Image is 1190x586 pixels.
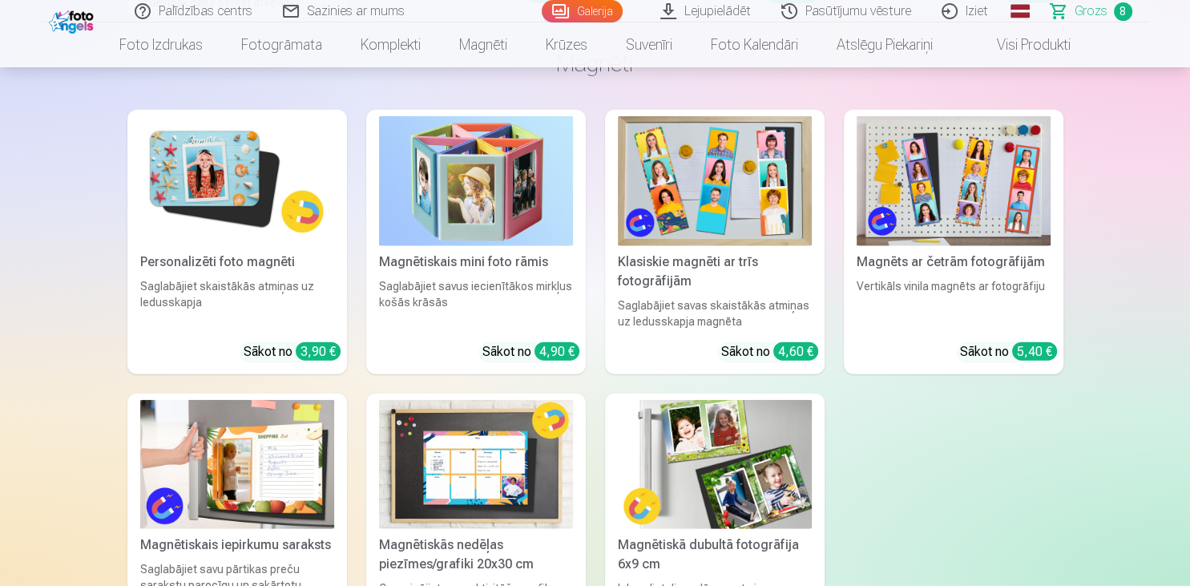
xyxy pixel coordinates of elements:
div: Sākot no [721,342,818,362]
a: Magnēti [440,22,526,67]
div: Saglabājiet savus iecienītākos mirkļus košās krāsās [373,278,579,329]
div: Magnētiskais mini foto rāmis [373,253,579,272]
div: Sākot no [960,342,1057,362]
img: Personalizēti foto magnēti [140,116,334,245]
div: Sākot no [244,342,341,362]
img: Magnētiskais mini foto rāmis [379,116,573,245]
a: Klasiskie magnēti ar trīs fotogrāfijāmKlasiskie magnēti ar trīs fotogrāfijāmSaglabājiet savas ska... [605,110,825,374]
div: 5,40 € [1012,342,1057,361]
span: Grozs [1075,2,1107,21]
a: Foto kalendāri [692,22,817,67]
div: Vertikāls vinila magnēts ar fotogrāfiju [850,278,1057,329]
a: Visi produkti [952,22,1090,67]
img: Magnētiskā dubultā fotogrāfija 6x9 cm [618,400,812,529]
img: /fa1 [49,6,98,34]
div: Saglabājiet savas skaistākās atmiņas uz ledusskapja magnēta [611,297,818,329]
div: Personalizēti foto magnēti [134,253,341,272]
a: Foto izdrukas [100,22,222,67]
a: Suvenīri [607,22,692,67]
div: Saglabājiet skaistākās atmiņas uz ledusskapja [134,278,341,329]
img: Klasiskie magnēti ar trīs fotogrāfijām [618,116,812,245]
a: Magnētiskais mini foto rāmisMagnētiskais mini foto rāmisSaglabājiet savus iecienītākos mirkļus ko... [366,110,586,374]
img: Magnētiskās nedēļas piezīmes/grafiki 20x30 cm [379,400,573,529]
img: Magnēts ar četrām fotogrāfijām [857,116,1051,245]
img: Magnētiskais iepirkumu saraksts [140,400,334,529]
div: 4,90 € [534,342,579,361]
a: Krūzes [526,22,607,67]
div: 4,60 € [773,342,818,361]
a: Atslēgu piekariņi [817,22,952,67]
a: Komplekti [341,22,440,67]
div: Sākot no [482,342,579,362]
a: Magnēts ar četrām fotogrāfijāmMagnēts ar četrām fotogrāfijāmVertikāls vinila magnēts ar fotogrāfi... [844,110,1063,374]
div: Magnēts ar četrām fotogrāfijām [850,253,1057,272]
div: Magnētiskā dubultā fotogrāfija 6x9 cm [611,535,818,574]
a: Fotogrāmata [222,22,341,67]
a: Personalizēti foto magnētiPersonalizēti foto magnētiSaglabājiet skaistākās atmiņas uz ledusskapja... [127,110,347,374]
div: 3,90 € [296,342,341,361]
div: Magnētiskās nedēļas piezīmes/grafiki 20x30 cm [373,535,579,574]
div: Klasiskie magnēti ar trīs fotogrāfijām [611,253,818,291]
div: Magnētiskais iepirkumu saraksts [134,535,341,555]
span: 8 [1114,2,1132,21]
